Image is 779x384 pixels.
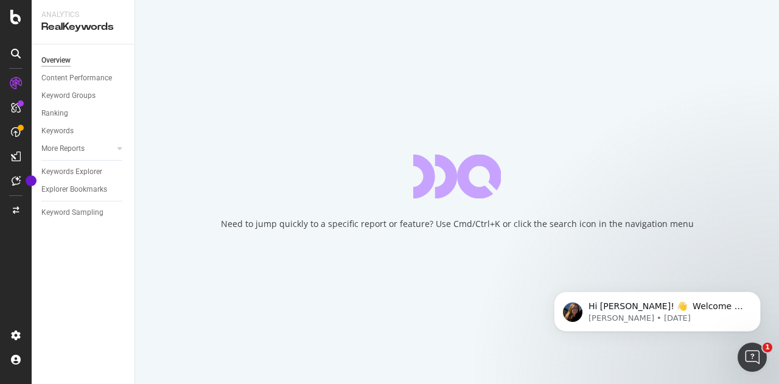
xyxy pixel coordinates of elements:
[763,343,772,352] span: 1
[41,142,85,155] div: More Reports
[41,125,126,138] a: Keywords
[41,125,74,138] div: Keywords
[41,54,126,67] a: Overview
[53,47,210,58] p: Message from Laura, sent 1w ago
[536,266,779,351] iframe: Intercom notifications message
[41,183,126,196] a: Explorer Bookmarks
[53,35,210,105] span: Hi [PERSON_NAME]! 👋 Welcome to Botify chat support! Have a question? Reply to this message and ou...
[41,72,126,85] a: Content Performance
[41,166,126,178] a: Keywords Explorer
[41,89,96,102] div: Keyword Groups
[221,218,694,230] div: Need to jump quickly to a specific report or feature? Use Cmd/Ctrl+K or click the search icon in ...
[41,142,114,155] a: More Reports
[41,206,103,219] div: Keyword Sampling
[41,183,107,196] div: Explorer Bookmarks
[41,166,102,178] div: Keywords Explorer
[41,89,126,102] a: Keyword Groups
[26,175,37,186] div: Tooltip anchor
[41,107,126,120] a: Ranking
[41,20,125,34] div: RealKeywords
[413,155,501,198] div: animation
[738,343,767,372] iframe: Intercom live chat
[41,10,125,20] div: Analytics
[41,206,126,219] a: Keyword Sampling
[41,107,68,120] div: Ranking
[41,54,71,67] div: Overview
[41,72,112,85] div: Content Performance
